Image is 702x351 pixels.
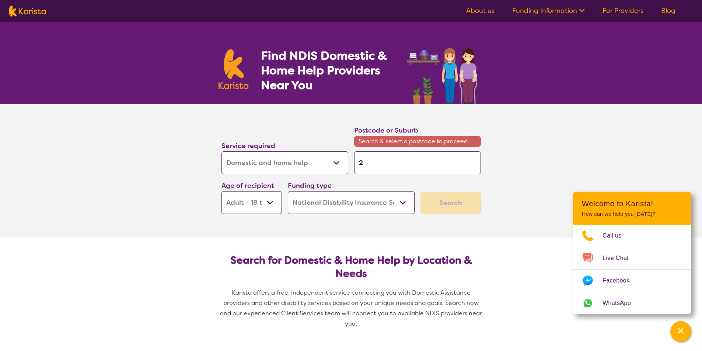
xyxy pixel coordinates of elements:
[661,6,675,15] a: Blog
[512,6,585,15] a: Funding Information
[261,48,397,92] h1: Find NDIS Domestic & Home Help Providers Near You
[405,40,483,104] img: domestic-help
[603,253,638,264] span: Live Chat
[573,292,691,314] a: Web link opens in a new tab.
[573,192,691,314] div: Channel Menu
[354,136,481,147] span: Search & select a postcode to proceed
[354,126,418,135] label: Postcode or Suburb
[220,289,483,327] span: Karista offers a free, independent service connecting you with Domestic Assistance providers and ...
[466,6,495,15] a: About us
[582,199,682,208] h2: Welcome to Karista!
[603,298,640,309] span: WhatsApp
[288,181,332,190] label: Funding type
[221,141,275,150] label: Service required
[603,230,631,241] span: Call us
[573,225,691,314] ul: Choose channel
[354,151,481,174] input: Type
[219,49,249,89] img: Karista logo
[603,275,638,286] span: Facebook
[603,6,643,15] a: For Providers
[9,6,46,17] img: Karista logo
[227,254,475,280] h2: Search for Domestic & Home Help by Location & Needs
[670,321,691,342] button: Channel Menu
[582,211,682,217] p: How can we help you [DATE]?
[221,181,274,190] label: Age of recipient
